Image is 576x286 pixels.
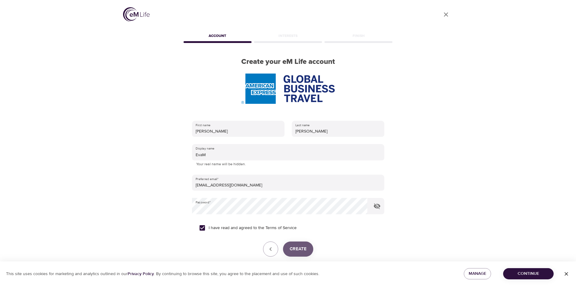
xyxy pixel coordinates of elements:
p: Your real name will be hidden. [196,161,380,167]
span: Manage [469,270,486,278]
a: Terms of Service [265,225,297,231]
img: AmEx%20GBT%20logo.png [241,74,334,104]
span: Create [290,245,307,253]
a: Privacy Policy [128,271,154,277]
span: I have read and agreed to the [209,225,297,231]
a: close [439,7,453,22]
img: logo [123,7,150,21]
button: Create [283,242,313,257]
span: Continue [508,270,549,278]
button: Continue [503,268,554,279]
button: Manage [464,268,491,279]
h2: Create your eM Life account [182,58,394,66]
